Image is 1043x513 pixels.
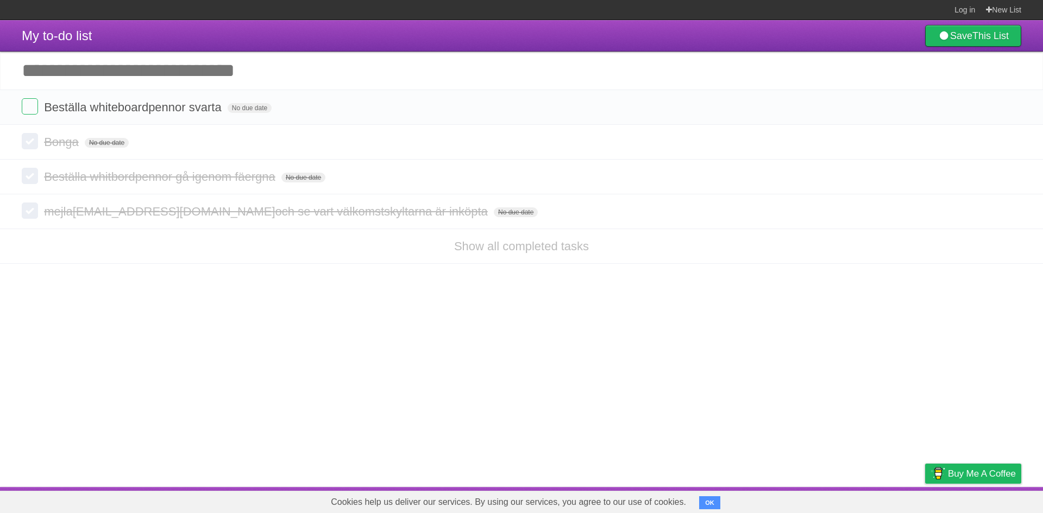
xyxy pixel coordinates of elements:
[22,98,38,115] label: Done
[44,135,81,149] span: Bonga
[816,490,860,510] a: Developers
[931,464,945,483] img: Buy me a coffee
[44,100,224,114] span: Beställa whiteboardpennor svarta
[22,168,38,184] label: Done
[281,173,325,182] span: No due date
[948,464,1016,483] span: Buy me a coffee
[972,30,1009,41] b: This List
[44,170,278,183] span: Beställa whitbordpennor gå igenom fäergna
[925,25,1021,47] a: SaveThis List
[911,490,939,510] a: Privacy
[699,496,720,509] button: OK
[874,490,898,510] a: Terms
[85,138,129,148] span: No due date
[494,207,538,217] span: No due date
[228,103,272,113] span: No due date
[953,490,1021,510] a: Suggest a feature
[320,491,697,513] span: Cookies help us deliver our services. By using our services, you agree to our use of cookies.
[22,28,92,43] span: My to-do list
[22,133,38,149] label: Done
[22,202,38,219] label: Done
[454,239,589,253] a: Show all completed tasks
[781,490,803,510] a: About
[44,205,491,218] span: mejla [EMAIL_ADDRESS][DOMAIN_NAME] och se vart välkomstskyltarna är inköpta
[925,464,1021,484] a: Buy me a coffee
